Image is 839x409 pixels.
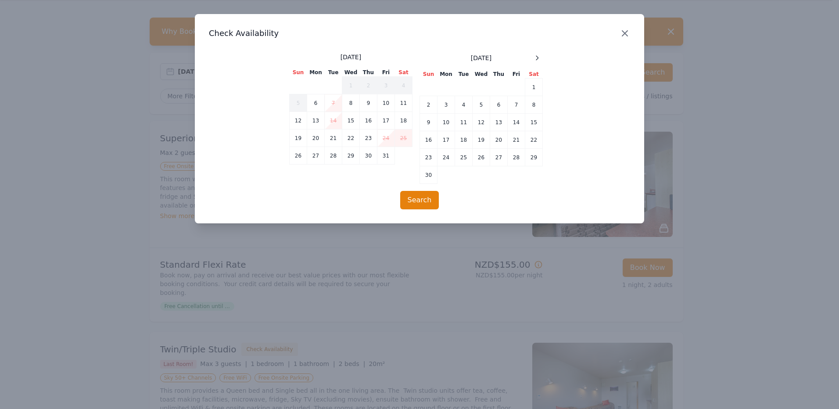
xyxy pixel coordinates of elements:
[360,129,377,147] td: 23
[455,96,473,114] td: 4
[377,94,395,112] td: 10
[342,77,360,94] td: 1
[437,96,455,114] td: 3
[455,149,473,166] td: 25
[395,112,412,129] td: 18
[290,112,307,129] td: 12
[473,114,490,131] td: 12
[437,114,455,131] td: 10
[395,129,412,147] td: 25
[342,94,360,112] td: 8
[420,96,437,114] td: 2
[307,94,325,112] td: 6
[473,131,490,149] td: 19
[290,147,307,165] td: 26
[525,149,543,166] td: 29
[307,112,325,129] td: 13
[290,129,307,147] td: 19
[420,70,437,79] th: Sun
[290,68,307,77] th: Sun
[471,54,491,62] span: [DATE]
[400,191,439,209] button: Search
[473,70,490,79] th: Wed
[525,96,543,114] td: 8
[377,147,395,165] td: 31
[325,147,342,165] td: 28
[420,114,437,131] td: 9
[490,131,508,149] td: 20
[395,68,412,77] th: Sat
[473,96,490,114] td: 5
[455,114,473,131] td: 11
[490,70,508,79] th: Thu
[525,114,543,131] td: 15
[360,147,377,165] td: 30
[437,149,455,166] td: 24
[307,68,325,77] th: Mon
[525,79,543,96] td: 1
[360,68,377,77] th: Thu
[508,149,525,166] td: 28
[395,77,412,94] td: 4
[377,112,395,129] td: 17
[325,68,342,77] th: Tue
[508,114,525,131] td: 14
[377,77,395,94] td: 3
[420,166,437,184] td: 30
[325,94,342,112] td: 7
[325,112,342,129] td: 14
[341,53,361,61] span: [DATE]
[395,94,412,112] td: 11
[508,131,525,149] td: 21
[420,149,437,166] td: 23
[377,129,395,147] td: 24
[307,147,325,165] td: 27
[420,131,437,149] td: 16
[342,129,360,147] td: 22
[325,129,342,147] td: 21
[473,149,490,166] td: 26
[290,94,307,112] td: 5
[360,112,377,129] td: 16
[307,129,325,147] td: 20
[508,96,525,114] td: 7
[377,68,395,77] th: Fri
[455,131,473,149] td: 18
[508,70,525,79] th: Fri
[437,70,455,79] th: Mon
[490,114,508,131] td: 13
[209,28,630,39] h3: Check Availability
[342,147,360,165] td: 29
[437,131,455,149] td: 17
[342,68,360,77] th: Wed
[342,112,360,129] td: 15
[360,77,377,94] td: 2
[360,94,377,112] td: 9
[525,70,543,79] th: Sat
[455,70,473,79] th: Tue
[490,149,508,166] td: 27
[490,96,508,114] td: 6
[525,131,543,149] td: 22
